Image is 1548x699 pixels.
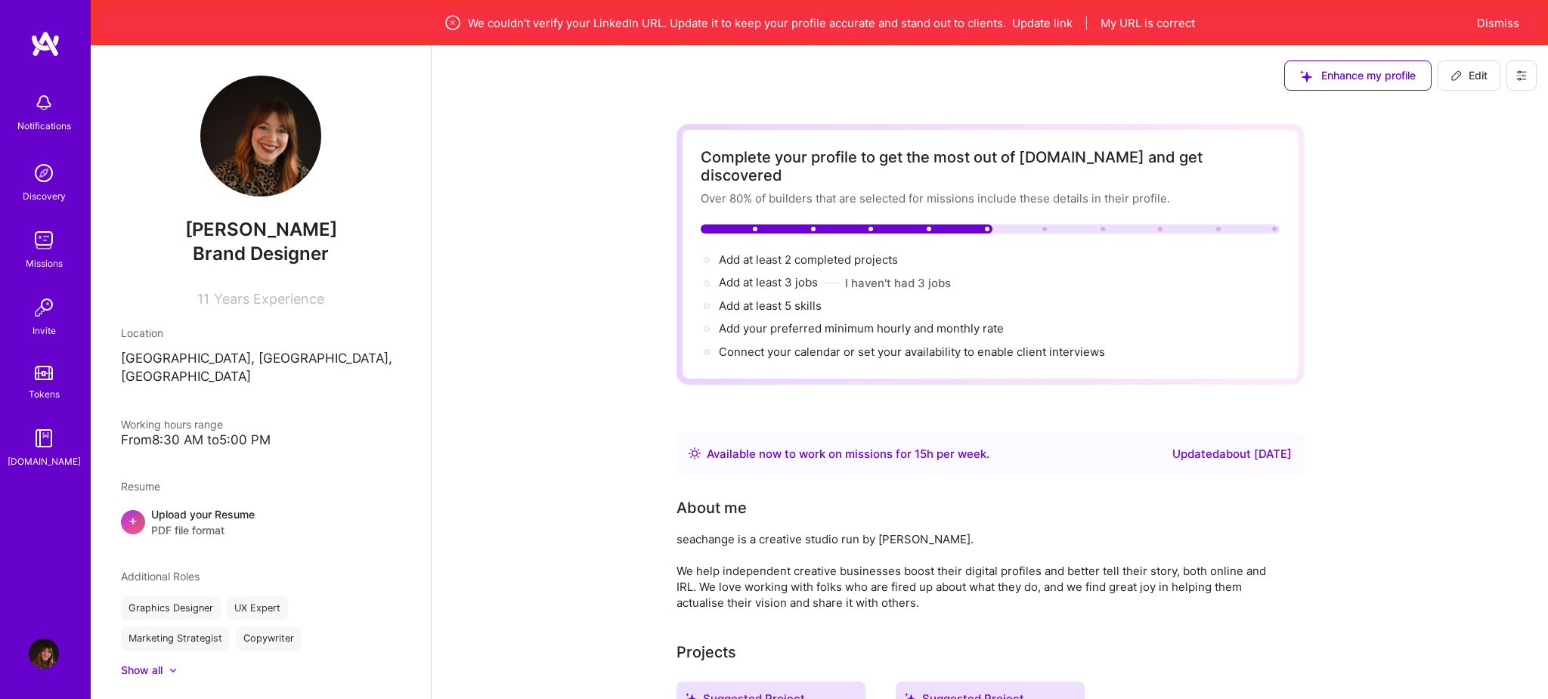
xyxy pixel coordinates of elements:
img: User Avatar [200,76,321,196]
div: Complete your profile to get the most out of [DOMAIN_NAME] and get discovered [701,148,1280,184]
img: User Avatar [29,639,59,669]
span: Add at least 3 jobs [719,275,818,289]
div: Updated about [DATE] [1172,445,1292,463]
div: Projects [676,641,736,663]
div: Missions [26,255,63,271]
div: Over 80% of builders that are selected for missions include these details in their profile. [701,190,1280,206]
span: Edit [1450,68,1488,83]
span: [PERSON_NAME] [121,218,401,241]
div: Add projects you've worked on [676,641,736,663]
img: tokens [35,366,53,380]
button: Dismiss [1477,15,1519,31]
div: Available now to work on missions for h per week . [707,445,989,463]
div: UX Expert [227,596,288,620]
span: Brand Designer [193,243,329,264]
span: Resume [121,480,160,493]
div: Notifications [17,118,71,134]
div: seachange is a creative studio run by [PERSON_NAME]. We help independent creative businesses boos... [676,531,1281,611]
span: Working hours range [121,418,223,431]
p: [GEOGRAPHIC_DATA], [GEOGRAPHIC_DATA], [GEOGRAPHIC_DATA] [121,350,401,386]
button: My URL is correct [1101,15,1195,31]
div: [DOMAIN_NAME] [8,453,81,469]
div: Marketing Strategist [121,626,230,651]
div: Upload your Resume [151,506,255,538]
img: guide book [29,423,59,453]
div: About me [676,496,747,519]
div: Location [121,325,401,341]
span: Years Experience [214,291,324,307]
button: I haven't had 3 jobs [845,275,951,291]
span: Add at least 2 completed projects [719,252,898,267]
button: Update link [1012,15,1073,31]
span: Connect your calendar or set your availability to enable client interviews [719,345,1105,359]
img: bell [29,88,59,118]
img: discovery [29,158,59,188]
span: 11 [197,291,209,307]
span: PDF file format [151,522,255,538]
span: Additional Roles [121,570,200,583]
div: Invite [33,323,56,339]
div: Show all [121,663,163,678]
div: We couldn’t verify your LinkedIn URL. Update it to keep your profile accurate and stand out to cl... [169,14,1469,32]
span: Add at least 5 skills [719,298,822,313]
div: Tokens [29,386,60,402]
img: logo [30,30,60,57]
div: Copywriter [236,626,302,651]
div: Discovery [23,188,66,204]
span: + [128,512,138,528]
span: 15 [915,447,927,461]
span: Add your preferred minimum hourly and monthly rate [719,321,1004,336]
div: From 8:30 AM to 5:00 PM [121,432,401,448]
img: Availability [689,447,701,459]
span: | [1085,15,1088,31]
i: icon SuggestedTeams [1300,70,1312,82]
div: Graphics Designer [121,596,221,620]
img: Invite [29,292,59,323]
span: Enhance my profile [1300,68,1416,83]
img: teamwork [29,225,59,255]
